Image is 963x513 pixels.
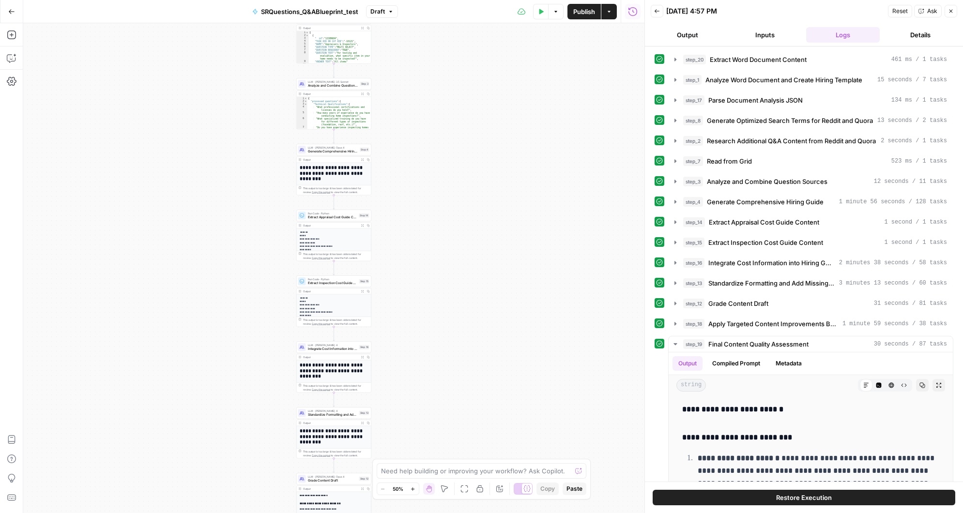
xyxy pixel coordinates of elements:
[333,261,335,275] g: Edge from step_14 to step_15
[669,133,953,149] button: 2 seconds / 1 tasks
[669,296,953,311] button: 31 seconds / 81 tasks
[567,4,601,19] button: Publish
[296,341,371,392] div: LLM · [PERSON_NAME] 4Integrate Cost Information into Hiring GuideStep 16Output**** **** **** ****...
[312,454,330,457] span: Copy the output
[669,52,953,67] button: 461 ms / 1 tasks
[303,487,358,491] div: Output
[303,26,358,30] div: Output
[540,484,555,493] span: Copy
[333,195,335,209] g: Edge from step_4 to step_14
[683,217,705,227] span: step_14
[359,477,369,481] div: Step 12
[728,27,802,43] button: Inputs
[393,485,403,493] span: 50%
[308,475,357,479] span: LLM · [PERSON_NAME] Opus 4
[308,343,357,347] span: LLM · [PERSON_NAME] 4
[708,95,803,105] span: Parse Document Analysis JSON
[297,63,309,66] div: 10
[776,493,832,502] span: Restore Execution
[566,484,582,493] span: Paste
[874,340,947,348] span: 30 seconds / 87 tasks
[333,392,335,407] g: Edge from step_16 to step_13
[297,60,309,63] div: 9
[359,213,369,218] div: Step 14
[669,194,953,210] button: 1 minute 56 seconds / 128 tasks
[676,379,706,392] span: string
[308,277,357,281] span: Run Code · Python
[303,186,369,194] div: This output is too large & has been abbreviated for review. to view the full content.
[708,238,823,247] span: Extract Inspection Cost Guide Content
[297,103,307,106] div: 3
[683,156,703,166] span: step_7
[839,279,947,287] span: 3 minutes 13 seconds / 60 tasks
[536,483,559,495] button: Copy
[308,146,358,150] span: LLM · [PERSON_NAME] Opus 4
[308,83,358,88] span: Analyze and Combine Question Sources
[683,75,702,85] span: step_1
[297,111,307,117] div: 5
[708,299,768,308] span: Grade Content Draft
[683,278,704,288] span: step_13
[683,299,704,308] span: step_12
[683,95,704,105] span: step_17
[297,117,307,126] div: 6
[705,75,862,85] span: Analyze Word Document and Create Hiring Template
[874,177,947,186] span: 12 seconds / 11 tasks
[303,384,369,392] div: This output is too large & has been abbreviated for review. to view the full content.
[360,82,369,86] div: Step 3
[669,235,953,250] button: 1 second / 1 tasks
[303,421,358,425] div: Output
[261,7,358,16] span: SRQuestions_Q&ABlueprint_test
[709,217,819,227] span: Extract Appraisal Cost Guide Content
[297,43,309,45] div: 5
[839,197,947,206] span: 1 minute 56 seconds / 128 tasks
[333,458,335,472] g: Edge from step_13 to step_12
[669,113,953,128] button: 13 seconds / 2 tasks
[683,136,703,146] span: step_2
[297,100,307,103] div: 2
[303,450,369,457] div: This output is too large & has been abbreviated for review. to view the full content.
[297,31,309,34] div: 1
[708,258,835,268] span: Integrate Cost Information into Hiring Guide
[884,27,957,43] button: Details
[297,37,309,40] div: 3
[359,411,369,415] div: Step 13
[884,238,947,247] span: 1 second / 1 tasks
[308,281,357,286] span: Extract Inspection Cost Guide Content
[669,92,953,108] button: 134 ms / 1 tasks
[366,5,398,18] button: Draft
[308,478,357,483] span: Grade Content Draft
[303,289,358,293] div: Output
[297,45,309,48] div: 6
[573,7,595,16] span: Publish
[308,149,358,154] span: Generate Comprehensive Hiring Guide
[359,279,369,284] div: Step 15
[888,5,912,17] button: Reset
[305,103,307,106] span: Toggle code folding, rows 3 through 9
[673,356,703,371] button: Output
[312,388,330,391] span: Copy the output
[312,191,330,194] span: Copy the output
[891,96,947,105] span: 134 ms / 1 tasks
[359,345,369,349] div: Step 16
[669,174,953,189] button: 12 seconds / 11 tasks
[297,51,309,60] div: 8
[297,106,307,111] div: 4
[296,144,371,195] div: LLM · [PERSON_NAME] Opus 4Generate Comprehensive Hiring GuideStep 4Output**** **** **** **** ****...
[683,197,703,207] span: step_4
[770,356,808,371] button: Metadata
[333,327,335,341] g: Edge from step_15 to step_16
[683,177,703,186] span: step_3
[707,177,827,186] span: Analyze and Combine Question Sources
[333,63,335,77] g: Edge from step_7 to step_3
[927,7,937,15] span: Ask
[707,197,824,207] span: Generate Comprehensive Hiring Guide
[877,116,947,125] span: 13 seconds / 2 tasks
[891,55,947,64] span: 461 ms / 1 tasks
[914,5,942,17] button: Ask
[296,12,371,63] div: Output[ { "__id":"12309604", "TASK_OID_OR_CAT_OID":"-10121", "NAME":"Appraisers & Inspectors", "Q...
[305,100,307,103] span: Toggle code folding, rows 2 through 31
[333,129,335,143] g: Edge from step_3 to step_4
[297,97,307,100] div: 1
[683,55,706,64] span: step_20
